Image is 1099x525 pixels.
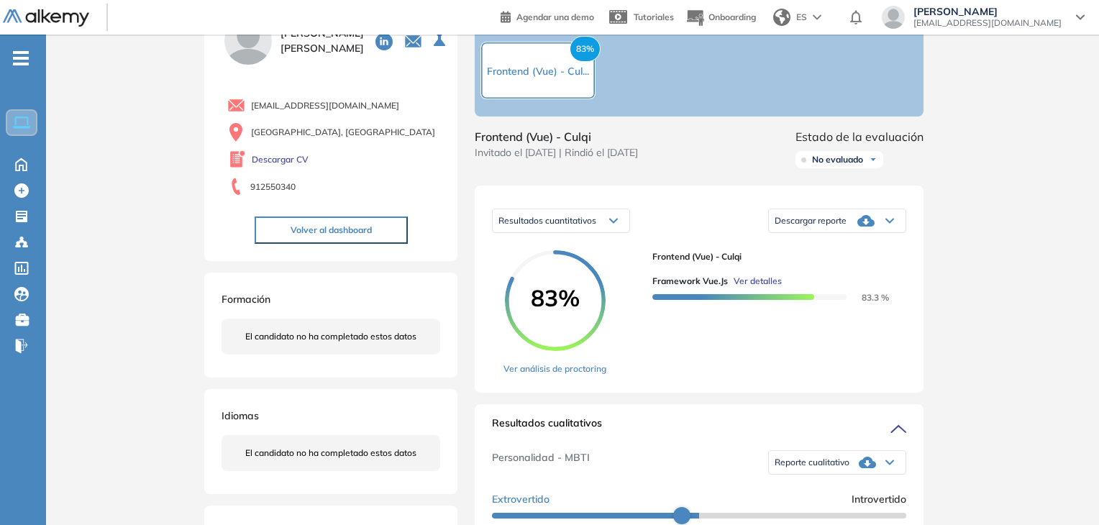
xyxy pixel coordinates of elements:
img: Logo [3,9,89,27]
button: Onboarding [685,2,756,33]
img: PROFILE_MENU_LOGO_USER [222,14,275,68]
span: Tutoriales [634,12,674,22]
span: [EMAIL_ADDRESS][DOMAIN_NAME] [913,17,1062,29]
span: Resultados cualitativos [492,416,602,439]
button: Volver al dashboard [255,216,408,244]
span: 912550340 [250,181,296,193]
span: Frontend (Vue) - Culqi [652,250,895,263]
a: Agendar una demo [501,7,594,24]
a: Ver análisis de proctoring [503,362,606,375]
span: Ver detalles [734,275,782,288]
span: Invitado el [DATE] | Rindió el [DATE] [475,145,638,160]
span: 83% [570,36,601,62]
span: Idiomas [222,409,259,422]
span: ES [796,11,807,24]
span: [PERSON_NAME] [913,6,1062,17]
span: Agendar una demo [516,12,594,22]
img: arrow [813,14,821,20]
span: Resultados cuantitativos [498,215,596,226]
span: Frontend (Vue) - Culqi [475,128,638,145]
span: Estado de la evaluación [795,128,924,145]
span: Descargar reporte [775,215,847,227]
span: 83% [505,286,606,309]
span: Introvertido [852,492,906,507]
a: Descargar CV [252,153,309,166]
span: Formación [222,293,270,306]
i: - [13,57,29,60]
span: El candidato no ha completado estos datos [245,330,416,343]
span: [PERSON_NAME] [PERSON_NAME] [281,26,364,56]
span: [EMAIL_ADDRESS][DOMAIN_NAME] [251,99,399,112]
button: Ver detalles [728,275,782,288]
span: Frontend (Vue) - Cul... [487,65,589,78]
span: Personalidad - MBTI [492,450,590,475]
span: Onboarding [708,12,756,22]
span: El candidato no ha completado estos datos [245,447,416,460]
span: 83.3 % [844,292,889,303]
button: Seleccione la evaluación activa [428,28,454,54]
span: No evaluado [812,154,863,165]
img: Ícono de flecha [869,155,877,164]
span: Reporte cualitativo [775,457,849,468]
span: Extrovertido [492,492,549,507]
span: Framework Vue.js [652,275,728,288]
img: world [773,9,790,26]
span: [GEOGRAPHIC_DATA], [GEOGRAPHIC_DATA] [251,126,435,139]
